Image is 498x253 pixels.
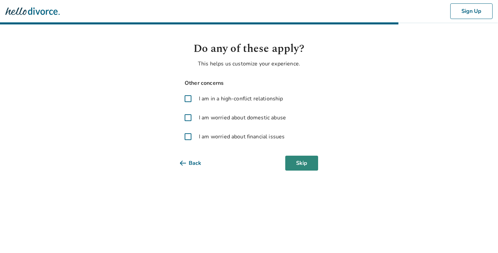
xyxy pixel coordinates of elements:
[199,133,285,141] span: I am worried about financial issues
[180,156,212,171] button: Back
[5,4,60,18] img: Hello Divorce Logo
[180,60,318,68] p: This helps us customize your experience.
[180,79,318,88] span: Other concerns
[180,41,318,57] h1: Do any of these apply?
[450,3,493,19] button: Sign Up
[285,156,318,171] button: Skip
[199,95,283,103] span: I am in a high-conflict relationship
[464,220,498,253] iframe: Chat Widget
[199,114,286,122] span: I am worried about domestic abuse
